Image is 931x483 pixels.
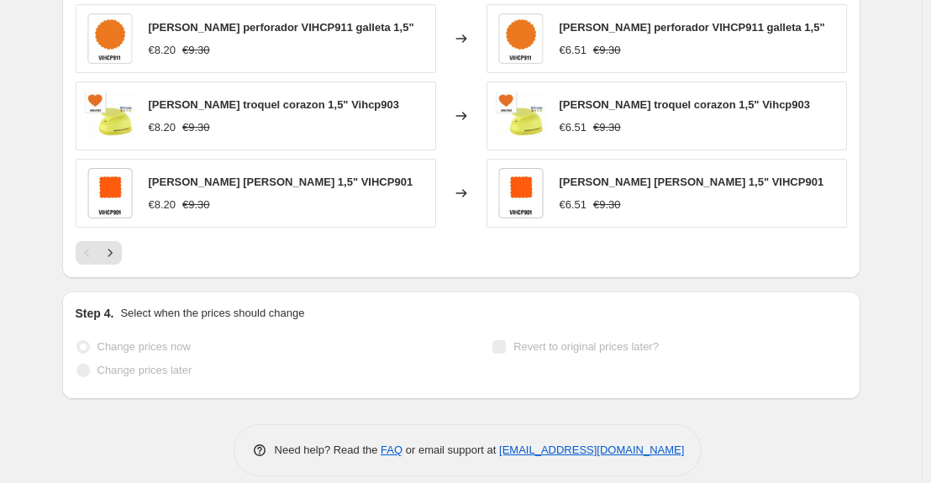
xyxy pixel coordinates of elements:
[560,119,587,136] div: €6.51
[76,241,122,265] nav: Pagination
[182,197,210,213] strike: €9.30
[560,98,811,111] span: [PERSON_NAME] troquel corazon 1,5" Vihcp903
[149,119,176,136] div: €8.20
[85,91,135,141] img: artemio-oferta-artemio-troquel-corazon-1-5-vihcp903-7244998967356_80x.jpg
[381,444,402,456] a: FAQ
[593,197,621,213] strike: €9.30
[560,176,824,188] span: [PERSON_NAME] [PERSON_NAME] 1,5" VIHCP901
[149,197,176,213] div: €8.20
[560,197,587,213] div: €6.51
[120,305,304,322] p: Select when the prices should change
[496,13,546,64] img: artemio-oferta-artemio-perforador-vihcp911-galleta-1-5-7244954533948_80x.jpg
[499,444,684,456] a: [EMAIL_ADDRESS][DOMAIN_NAME]
[97,364,192,376] span: Change prices later
[85,168,135,218] img: artemio-oferta-artemio-troquel-cuadrado-1-5-vihcp901-7244999131196_80x.jpg
[496,168,546,218] img: artemio-oferta-artemio-troquel-cuadrado-1-5-vihcp901-7244999131196_80x.jpg
[149,176,413,188] span: [PERSON_NAME] [PERSON_NAME] 1,5" VIHCP901
[513,340,659,353] span: Revert to original prices later?
[149,42,176,59] div: €8.20
[98,241,122,265] button: Next
[560,42,587,59] div: €6.51
[97,340,191,353] span: Change prices now
[593,42,621,59] strike: €9.30
[560,21,825,34] span: [PERSON_NAME] perforador VIHCP911 galleta 1,5"
[275,444,381,456] span: Need help? Read the
[182,119,210,136] strike: €9.30
[593,119,621,136] strike: €9.30
[76,305,114,322] h2: Step 4.
[149,98,400,111] span: [PERSON_NAME] troquel corazon 1,5" Vihcp903
[402,444,499,456] span: or email support at
[85,13,135,64] img: artemio-oferta-artemio-perforador-vihcp911-galleta-1-5-7244954533948_80x.jpg
[149,21,414,34] span: [PERSON_NAME] perforador VIHCP911 galleta 1,5"
[496,91,546,141] img: artemio-oferta-artemio-troquel-corazon-1-5-vihcp903-7244998967356_80x.jpg
[182,42,210,59] strike: €9.30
